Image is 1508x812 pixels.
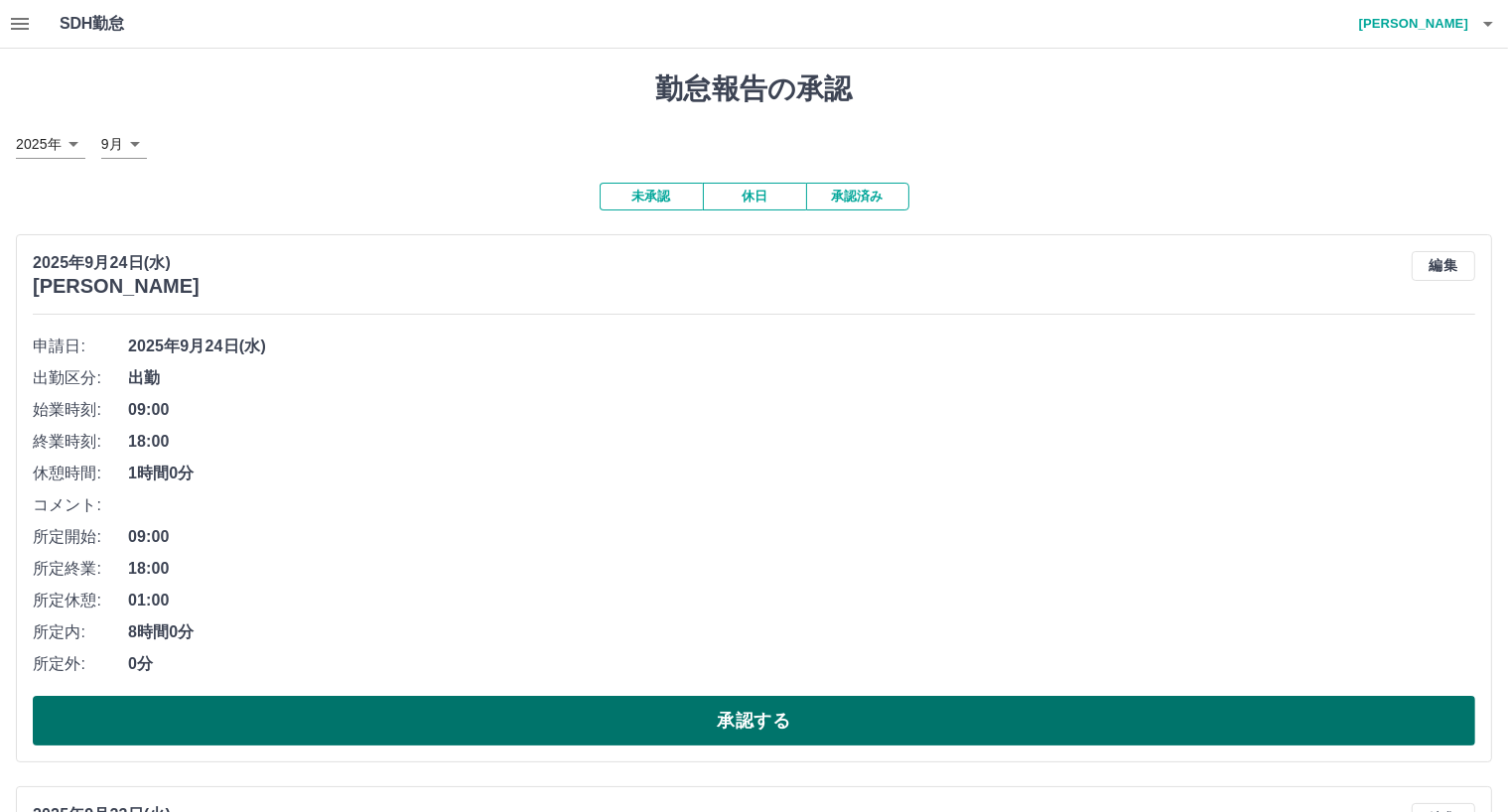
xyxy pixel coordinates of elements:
[703,183,806,210] button: 休日
[128,557,1475,581] span: 18:00
[600,183,703,210] button: 未承認
[33,398,128,422] span: 始業時刻:
[16,130,85,159] div: 2025年
[128,398,1475,422] span: 09:00
[33,525,128,549] span: 所定開始:
[806,183,909,210] button: 承認済み
[16,72,1492,106] h1: 勤怠報告の承認
[33,275,200,298] h3: [PERSON_NAME]
[128,335,1475,358] span: 2025年9月24日(水)
[1412,251,1475,281] button: 編集
[33,251,200,275] p: 2025年9月24日(水)
[33,335,128,358] span: 申請日:
[128,620,1475,644] span: 8時間0分
[128,430,1475,454] span: 18:00
[33,620,128,644] span: 所定内:
[33,366,128,390] span: 出勤区分:
[33,493,128,517] span: コメント:
[33,696,1475,745] button: 承認する
[101,130,147,159] div: 9月
[33,430,128,454] span: 終業時刻:
[128,652,1475,676] span: 0分
[128,462,1475,485] span: 1時間0分
[128,366,1475,390] span: 出勤
[33,557,128,581] span: 所定終業:
[33,462,128,485] span: 休憩時間:
[128,589,1475,612] span: 01:00
[33,652,128,676] span: 所定外:
[33,589,128,612] span: 所定休憩:
[128,525,1475,549] span: 09:00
